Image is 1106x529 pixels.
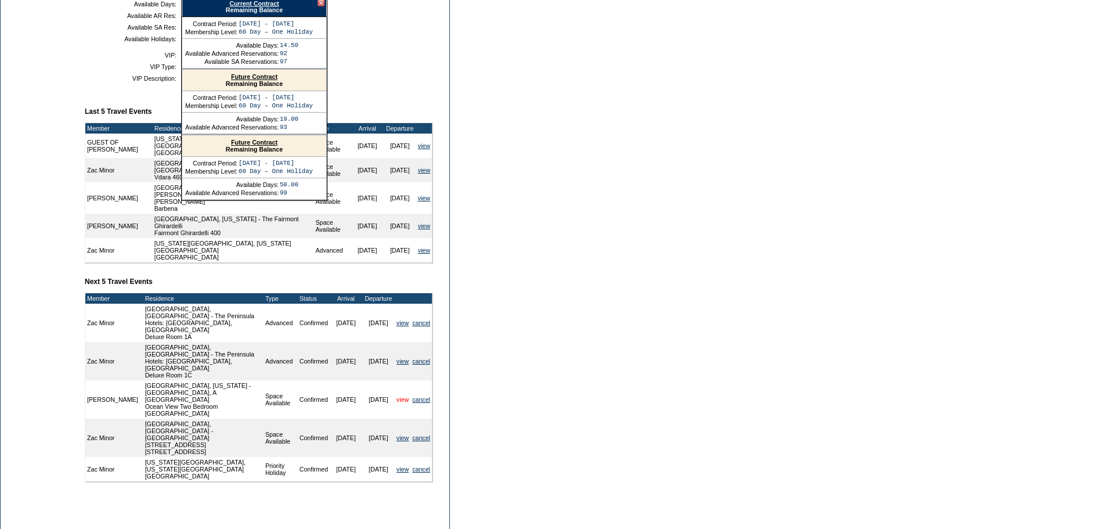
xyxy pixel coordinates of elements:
td: Space Available [314,214,351,238]
td: [US_STATE][GEOGRAPHIC_DATA], [US_STATE][GEOGRAPHIC_DATA] [GEOGRAPHIC_DATA] [143,457,264,481]
td: Advanced [264,342,298,380]
a: view [397,319,409,326]
td: [DATE] [384,158,416,182]
td: [US_STATE][GEOGRAPHIC_DATA], [US_STATE][GEOGRAPHIC_DATA] [GEOGRAPHIC_DATA] [153,134,314,158]
td: Confirmed [298,380,330,419]
td: 99 [280,189,298,196]
td: [PERSON_NAME] [85,214,153,238]
td: VIP Type: [89,63,176,70]
td: [GEOGRAPHIC_DATA], [US_STATE] - [GEOGRAPHIC_DATA], A [GEOGRAPHIC_DATA] Ocean View Two Bedroom [GE... [143,380,264,419]
td: [DATE] - [DATE] [239,20,313,27]
td: [PERSON_NAME] [85,182,153,214]
td: [DATE] - [DATE] [239,94,313,101]
td: Available Advanced Reservations: [185,50,279,57]
td: Available Days: [89,1,176,8]
td: [DATE] [351,238,384,262]
td: Space Available [314,182,351,214]
td: [GEOGRAPHIC_DATA], [US_STATE] - The Fairmont Ghirardelli Fairmont Ghirardelli 400 [153,214,314,238]
a: view [418,247,430,254]
td: 60 Day – One Holiday [239,168,313,175]
a: cancel [412,466,430,473]
td: Available SA Res: [89,24,176,31]
td: Available Days: [185,116,279,123]
td: 14.50 [280,42,298,49]
a: view [418,222,430,229]
a: view [397,396,409,403]
td: [DATE] [330,419,362,457]
td: [DATE] [330,457,362,481]
td: [DATE] [330,342,362,380]
b: Last 5 Travel Events [85,107,152,116]
td: Space Available [264,419,298,457]
td: [DATE] [362,304,395,342]
td: Available AR Res: [89,12,176,19]
td: Zac Minor [85,342,140,380]
td: [DATE] [351,158,384,182]
td: [PERSON_NAME] [85,380,140,419]
td: 97 [280,58,298,65]
td: Departure [384,123,416,134]
td: [DATE] [330,380,362,419]
td: Contract Period: [185,20,237,27]
td: Departure [362,293,395,304]
td: Membership Level: [185,168,237,175]
td: Membership Level: [185,102,237,109]
a: cancel [412,396,430,403]
td: [DATE] [362,419,395,457]
td: Confirmed [298,419,330,457]
td: [DATE] [351,182,384,214]
a: view [418,195,430,201]
td: Available Days: [185,181,279,188]
td: [DATE] [362,457,395,481]
td: Residence [143,293,264,304]
td: Confirmed [298,342,330,380]
td: [DATE] [384,238,416,262]
td: [DATE] [330,304,362,342]
td: Contract Period: [185,160,237,167]
div: Remaining Balance [182,135,326,157]
td: Zac Minor [85,158,153,182]
td: 93 [280,124,298,131]
a: view [397,466,409,473]
td: [DATE] - [DATE] [239,160,313,167]
td: Space Available [314,134,351,158]
td: [GEOGRAPHIC_DATA], [GEOGRAPHIC_DATA] - [PERSON_NAME][GEOGRAPHIC_DATA][PERSON_NAME] Barbena [153,182,314,214]
td: [DATE] [384,134,416,158]
td: Space Available [314,158,351,182]
td: [GEOGRAPHIC_DATA], [GEOGRAPHIC_DATA] - The Peninsula Hotels: [GEOGRAPHIC_DATA], [GEOGRAPHIC_DATA]... [143,304,264,342]
td: GUEST OF [PERSON_NAME] [85,134,153,158]
td: Available Holidays: [89,35,176,42]
a: view [397,358,409,365]
a: cancel [412,319,430,326]
td: [GEOGRAPHIC_DATA], [US_STATE] - [GEOGRAPHIC_DATA] Vdara 46001 [153,158,314,182]
td: Confirmed [298,304,330,342]
td: VIP: [89,52,176,59]
td: Zac Minor [85,419,140,457]
b: Next 5 Travel Events [85,278,153,286]
td: 60 Day – One Holiday [239,28,313,35]
div: Remaining Balance [182,70,326,91]
td: Type [264,293,298,304]
a: Future Contract [231,73,278,80]
a: cancel [412,434,430,441]
td: Advanced [314,238,351,262]
td: [US_STATE][GEOGRAPHIC_DATA], [US_STATE][GEOGRAPHIC_DATA] [GEOGRAPHIC_DATA] [153,238,314,262]
td: Status [298,293,330,304]
td: Confirmed [298,457,330,481]
a: view [418,142,430,149]
td: Available Advanced Reservations: [185,189,279,196]
td: Advanced [264,304,298,342]
td: [DATE] [351,134,384,158]
td: Arrival [351,123,384,134]
td: [GEOGRAPHIC_DATA], [GEOGRAPHIC_DATA] - The Peninsula Hotels: [GEOGRAPHIC_DATA], [GEOGRAPHIC_DATA]... [143,342,264,380]
td: Member [85,293,140,304]
a: Future Contract [231,139,278,146]
td: [DATE] [351,214,384,238]
td: Type [314,123,351,134]
td: [DATE] [384,182,416,214]
td: Space Available [264,380,298,419]
td: Zac Minor [85,238,153,262]
td: Available Days: [185,42,279,49]
td: 50.00 [280,181,298,188]
td: [DATE] [362,380,395,419]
